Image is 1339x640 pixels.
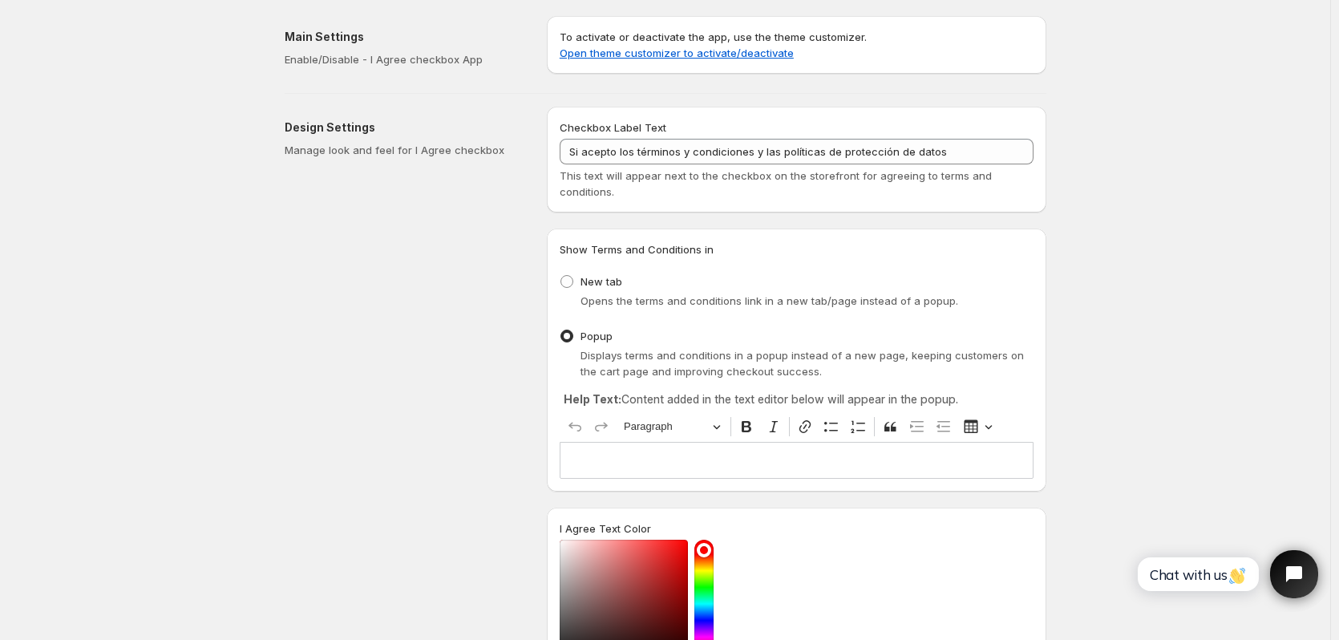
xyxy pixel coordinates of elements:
[581,349,1024,378] span: Displays terms and conditions in a popup instead of a new page, keeping customers on the cart pag...
[285,142,521,158] p: Manage look and feel for I Agree checkbox
[617,415,727,439] button: Paragraph, Heading
[624,417,707,436] span: Paragraph
[581,275,622,288] span: New tab
[560,521,651,537] label: I Agree Text Color
[285,51,521,67] p: Enable/Disable - I Agree checkbox App
[560,411,1034,442] div: Editor toolbar
[560,47,794,59] a: Open theme customizer to activate/deactivate
[560,243,714,256] span: Show Terms and Conditions in
[560,121,666,134] span: Checkbox Label Text
[1120,537,1332,612] iframe: Tidio Chat
[560,29,1034,61] p: To activate or deactivate the app, use the theme customizer.
[564,391,1030,407] p: Content added in the text editor below will appear in the popup.
[564,392,621,406] strong: Help Text:
[581,330,613,342] span: Popup
[560,169,992,198] span: This text will appear next to the checkbox on the storefront for agreeing to terms and conditions.
[285,29,521,45] h2: Main Settings
[581,294,958,307] span: Opens the terms and conditions link in a new tab/page instead of a popup.
[560,442,1034,478] div: Editor editing area: main. Press Alt+0 for help.
[285,119,521,136] h2: Design Settings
